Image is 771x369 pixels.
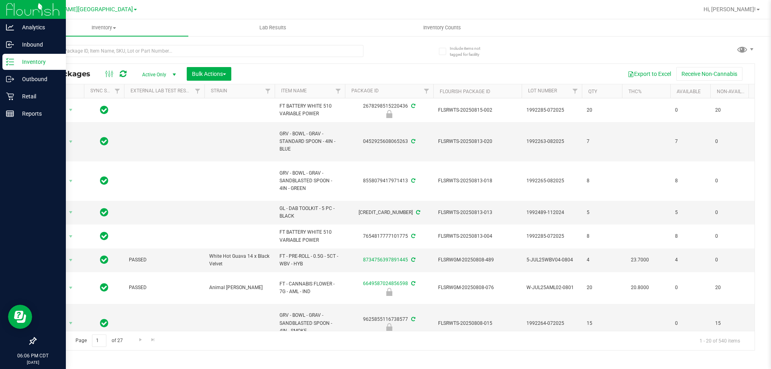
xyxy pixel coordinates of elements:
span: Hi, [PERSON_NAME]! [704,6,756,12]
div: 0452925608065263 [344,138,434,145]
a: Go to the last page [147,334,159,345]
p: Inbound [14,40,62,49]
span: GRV - BOWL - GRAV - SANDBLASTED SPOON - 4IN - GREEN [279,169,340,193]
button: Bulk Actions [187,67,231,81]
span: All Packages [42,69,98,78]
span: 5 [675,209,706,216]
span: FLSRWTS-20250813-020 [438,138,517,145]
a: External Lab Test Result [131,88,194,94]
p: [DATE] [4,359,62,365]
span: Sync from Compliance System [410,178,415,183]
span: FLSRWGM-20250808-489 [438,256,517,264]
span: 8 [675,177,706,185]
p: Inventory [14,57,62,67]
a: 8734756397891445 [363,257,408,263]
span: In Sync [100,230,108,242]
span: Ft [PERSON_NAME][GEOGRAPHIC_DATA] [27,6,133,13]
span: FT BATTERY WHITE 510 VARIABLE POWER [279,102,340,118]
span: Lab Results [249,24,297,31]
span: 0 [715,177,746,185]
span: 20 [715,106,746,114]
span: FLSRWTS-20250813-018 [438,177,517,185]
span: select [66,207,76,218]
span: Bulk Actions [192,71,226,77]
span: 1992489-112024 [526,209,577,216]
span: 4 [675,256,706,264]
span: 1 - 20 of 540 items [693,334,747,347]
span: 1992264-072025 [526,320,577,327]
p: Outbound [14,74,62,84]
span: 0 [715,232,746,240]
span: Sync from Compliance System [410,257,415,263]
span: PASSED [129,256,200,264]
span: select [66,231,76,242]
a: Inventory Counts [357,19,526,36]
span: 0 [675,320,706,327]
span: 20 [587,106,617,114]
span: 0 [715,138,746,145]
span: In Sync [100,318,108,329]
span: 8 [587,177,617,185]
a: Item Name [281,88,307,94]
span: Sync from Compliance System [410,103,415,109]
iframe: Resource center [8,305,32,329]
a: Filter [191,84,204,98]
span: 4 [587,256,617,264]
div: 7654817777101775 [344,232,434,240]
span: 7 [675,138,706,145]
p: Analytics [14,22,62,32]
span: 1992285-072025 [526,106,577,114]
span: 0 [675,106,706,114]
span: PASSED [129,284,200,292]
span: 1992285-072025 [526,232,577,240]
inline-svg: Outbound [6,75,14,83]
span: FT BATTERY WHITE 510 VARIABLE POWER [279,228,340,244]
span: FLSRWTS-20250815-002 [438,106,517,114]
span: 20 [587,284,617,292]
inline-svg: Reports [6,110,14,118]
inline-svg: Inbound [6,41,14,49]
span: Include items not tagged for facility [450,45,490,57]
span: In Sync [100,254,108,265]
span: 0 [715,209,746,216]
span: select [66,282,76,294]
div: 9625855116738577 [344,316,434,331]
span: select [66,255,76,266]
span: 1992263-082025 [526,138,577,145]
span: 7 [587,138,617,145]
span: 1992265-082025 [526,177,577,185]
a: Sync Status [90,88,121,94]
span: 15 [587,320,617,327]
span: Inventory [19,24,188,31]
span: select [66,318,76,329]
input: Search Package ID, Item Name, SKU, Lot or Part Number... [35,45,363,57]
span: Sync from Compliance System [410,316,415,322]
a: Qty [588,89,597,94]
p: Reports [14,109,62,118]
inline-svg: Inventory [6,58,14,66]
span: Sync from Compliance System [410,139,415,144]
a: Non-Available [717,89,753,94]
a: Filter [420,84,433,98]
span: 8 [675,232,706,240]
span: FT - CANNABIS FLOWER - 7G - AML - IND [279,280,340,296]
span: FLSRWTS-20250808-015 [438,320,517,327]
a: Filter [569,84,582,98]
a: Inventory [19,19,188,36]
div: Newly Received [344,110,434,118]
span: 8 [587,232,617,240]
a: Strain [211,88,227,94]
span: 0 [715,256,746,264]
span: select [66,136,76,147]
a: Package ID [351,88,379,94]
p: Retail [14,92,62,101]
div: 2678298515220436 [344,102,434,118]
span: FT - PRE-ROLL - 0.5G - 5CT - WBV - HYB [279,253,340,268]
div: Launch Hold [344,288,434,296]
span: select [66,175,76,187]
a: Filter [111,84,124,98]
span: Sync from Compliance System [415,210,420,215]
span: White Hot Guava 14 x Black Velvet [209,253,270,268]
span: Sync from Compliance System [410,233,415,239]
button: Export to Excel [622,67,676,81]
